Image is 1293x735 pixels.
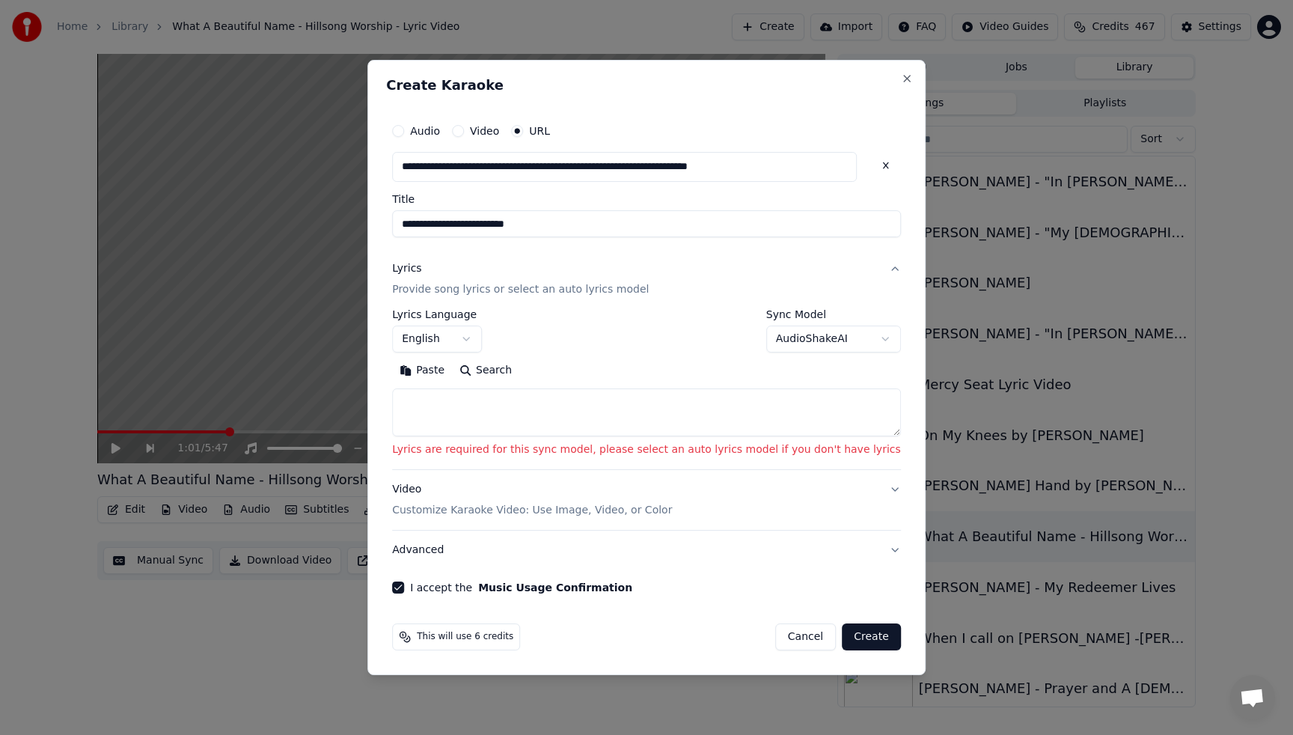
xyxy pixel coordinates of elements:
p: Lyrics are required for this sync model, please select an auto lyrics model if you don't have lyrics [392,442,901,457]
label: I accept the [410,582,632,593]
p: Customize Karaoke Video: Use Image, Video, or Color [392,503,672,518]
p: Provide song lyrics or select an auto lyrics model [392,282,649,297]
h2: Create Karaoke [386,79,907,92]
button: Cancel [775,623,836,650]
label: URL [529,126,550,136]
button: Paste [392,359,452,382]
button: Create [842,623,901,650]
button: Search [452,359,519,382]
label: Lyrics Language [392,309,482,320]
button: Advanced [392,531,901,570]
div: Video [392,482,672,518]
div: Lyrics [392,261,421,276]
label: Video [470,126,499,136]
div: LyricsProvide song lyrics or select an auto lyrics model [392,309,901,469]
label: Audio [410,126,440,136]
label: Title [392,194,901,204]
button: VideoCustomize Karaoke Video: Use Image, Video, or Color [392,470,901,530]
button: LyricsProvide song lyrics or select an auto lyrics model [392,249,901,309]
span: This will use 6 credits [417,631,513,643]
label: Sync Model [766,309,901,320]
button: I accept the [478,582,632,593]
